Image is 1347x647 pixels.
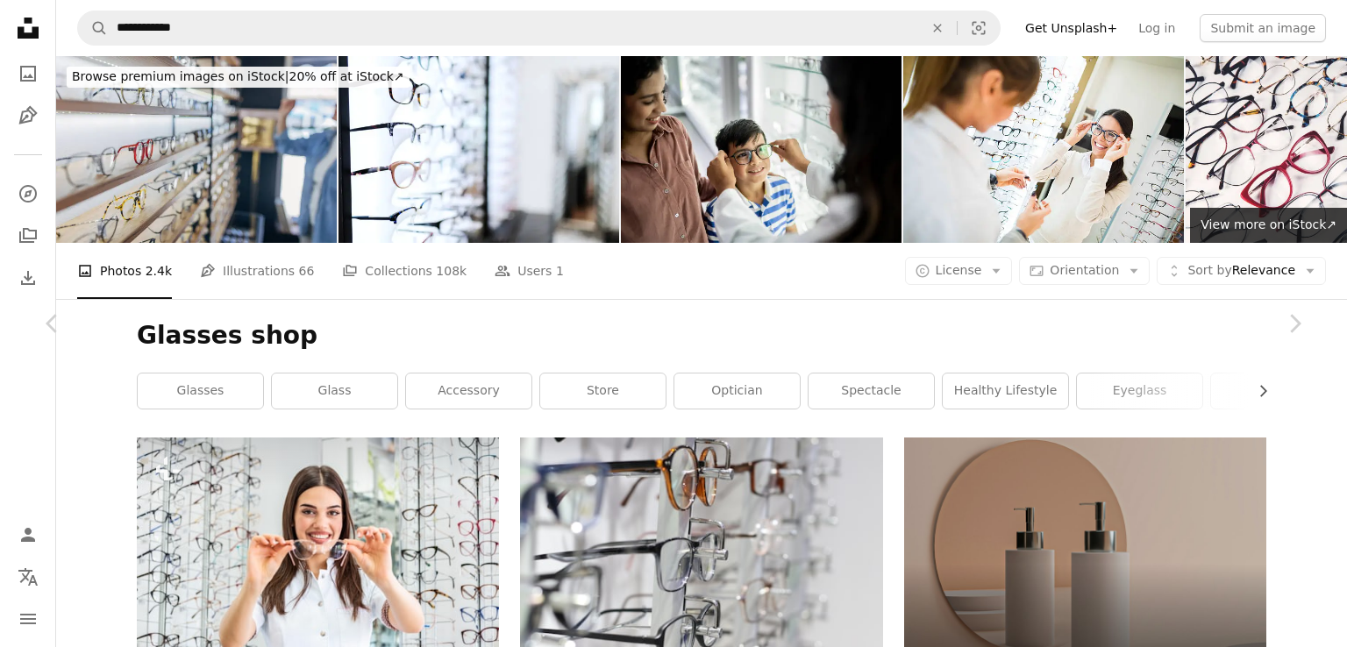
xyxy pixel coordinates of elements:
[78,11,108,45] button: Search Unsplash
[1157,257,1326,285] button: Sort byRelevance
[11,98,46,133] a: Illustrations
[1019,257,1150,285] button: Orientation
[72,69,404,83] span: 20% off at iStock ↗
[520,550,882,565] a: silver framed eyeglasses on clear glass
[77,11,1001,46] form: Find visuals sitewide
[958,11,1000,45] button: Visual search
[11,218,46,253] a: Collections
[1242,239,1347,408] a: Next
[272,373,397,409] a: glass
[11,559,46,594] button: Language
[56,56,337,243] img: View of eyeglass display shelves in optical retailer.
[299,261,315,281] span: 66
[1128,14,1186,42] a: Log in
[137,320,1266,352] h1: Glasses shop
[56,56,420,98] a: Browse premium images on iStock|20% off at iStock↗
[1187,262,1295,280] span: Relevance
[1187,263,1231,277] span: Sort by
[342,243,467,299] a: Collections 108k
[339,56,619,243] img: Eyeglasses sorted in line on shelf at optician.
[200,243,314,299] a: Illustrations 66
[1077,373,1202,409] a: eyeglass
[1190,208,1347,243] a: View more on iStock↗
[918,11,957,45] button: Clear
[936,263,982,277] span: License
[903,56,1184,243] img: Woman trying on eyeglasses in optical shop
[11,517,46,552] a: Log in / Sign up
[1200,14,1326,42] button: Submit an image
[495,243,564,299] a: Users 1
[621,56,902,243] img: Mother and son buying a glasses and talking with optician at optical store
[943,373,1068,409] a: healthy lifestyle
[72,69,289,83] span: Browse premium images on iStock |
[1201,217,1336,231] span: View more on iStock ↗
[406,373,531,409] a: accessory
[11,176,46,211] a: Explore
[556,261,564,281] span: 1
[11,56,46,91] a: Photos
[436,261,467,281] span: 108k
[905,257,1013,285] button: License
[674,373,800,409] a: optician
[1050,263,1119,277] span: Orientation
[1211,373,1336,409] a: grey
[540,373,666,409] a: store
[137,550,499,565] a: Female optometrist, optician is standing with many glasses in background in optical shop. Stand w...
[138,373,263,409] a: glasses
[1015,14,1128,42] a: Get Unsplash+
[11,601,46,636] button: Menu
[809,373,934,409] a: spectacle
